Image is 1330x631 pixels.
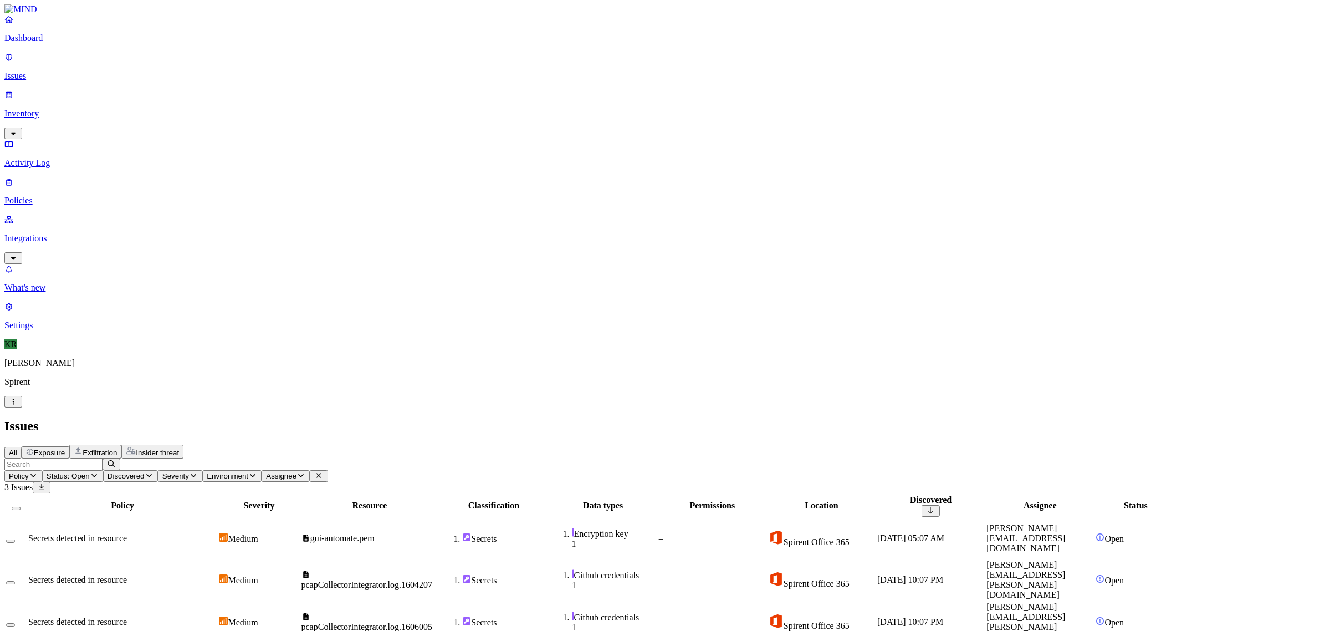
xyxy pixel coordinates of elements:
[207,472,248,480] span: Environment
[1096,501,1175,511] div: Status
[266,472,296,480] span: Assignee
[462,533,471,542] img: secret
[877,575,943,584] span: [DATE] 10:07 PM
[4,109,1326,119] p: Inventory
[228,576,258,585] span: Medium
[4,215,1326,262] a: Integrations
[462,574,547,586] div: Secrets
[986,560,1065,599] span: [PERSON_NAME][EMAIL_ADDRESS][PERSON_NAME][DOMAIN_NAME]
[784,621,850,630] span: Spirent Office 365
[310,533,375,543] span: gui-automate.pem
[4,320,1326,330] p: Settings
[4,139,1326,168] a: Activity Log
[6,540,15,543] button: Select row
[462,574,471,583] img: secret
[47,472,90,480] span: Status: Open
[6,581,15,584] button: Select row
[28,617,127,627] span: Secrets detected in resource
[572,581,657,591] div: 1
[768,501,875,511] div: Location
[659,617,663,627] span: –
[4,459,103,470] input: Search
[108,472,145,480] span: Discovered
[572,569,574,578] img: secret-line
[4,302,1326,330] a: Settings
[228,618,258,627] span: Medium
[1096,574,1104,583] img: status-open
[4,33,1326,43] p: Dashboard
[877,533,944,543] span: [DATE] 05:07 AM
[34,449,65,457] span: Exposure
[136,449,179,457] span: Insider threat
[877,617,943,627] span: [DATE] 10:07 PM
[4,264,1326,293] a: What's new
[768,530,784,545] img: office-365
[4,419,1326,434] h2: Issues
[4,283,1326,293] p: What's new
[462,617,547,628] div: Secrets
[1104,534,1124,543] span: Open
[1096,533,1104,542] img: status-open
[4,4,37,14] img: MIND
[28,575,127,584] span: Secrets detected in resource
[986,523,1065,553] span: [PERSON_NAME][EMAIL_ADDRESS][DOMAIN_NAME]
[301,580,432,589] span: pcapCollectorIntegrator.log.1604207
[4,482,33,492] span: 3 Issues
[28,501,217,511] div: Policy
[219,617,228,625] img: severity-medium
[462,617,471,625] img: secret
[462,533,547,544] div: Secrets
[9,449,17,457] span: All
[1104,576,1124,585] span: Open
[550,501,657,511] div: Data types
[4,358,1326,368] p: [PERSON_NAME]
[219,533,228,542] img: severity-medium
[4,52,1326,81] a: Issues
[162,472,189,480] span: Severity
[440,501,547,511] div: Classification
[6,623,15,627] button: Select row
[768,571,784,587] img: office-365
[572,528,657,539] div: Encryption key
[301,501,438,511] div: Resource
[4,233,1326,243] p: Integrations
[83,449,117,457] span: Exfiltration
[4,71,1326,81] p: Issues
[659,575,663,584] span: –
[572,528,574,537] img: secret-line
[572,612,574,620] img: secret-line
[4,14,1326,43] a: Dashboard
[219,501,299,511] div: Severity
[1104,618,1124,627] span: Open
[784,537,850,547] span: Spirent Office 365
[4,377,1326,387] p: Spirent
[12,507,21,510] button: Select all
[986,501,1093,511] div: Assignee
[1096,617,1104,625] img: status-open
[219,574,228,583] img: severity-medium
[228,534,258,543] span: Medium
[4,339,17,349] span: KR
[4,196,1326,206] p: Policies
[9,472,29,480] span: Policy
[877,495,984,505] div: Discovered
[572,539,657,549] div: 1
[4,4,1326,14] a: MIND
[572,612,657,623] div: Github credentials
[784,579,850,588] span: Spirent Office 365
[4,158,1326,168] p: Activity Log
[4,90,1326,138] a: Inventory
[768,613,784,629] img: office-365
[4,177,1326,206] a: Policies
[572,569,657,581] div: Github credentials
[659,533,663,543] span: –
[659,501,766,511] div: Permissions
[28,533,127,543] span: Secrets detected in resource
